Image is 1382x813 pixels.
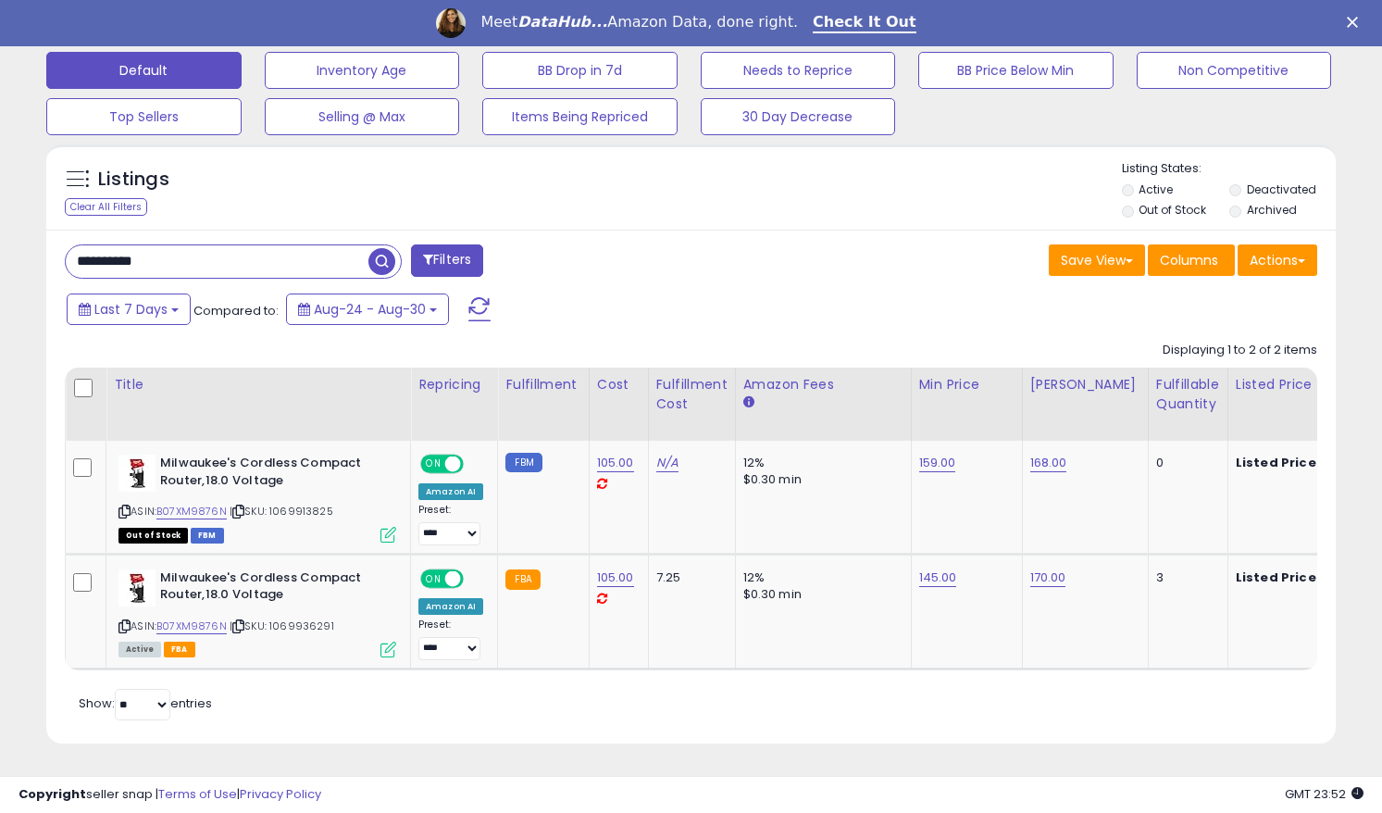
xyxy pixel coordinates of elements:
button: Filters [411,244,483,277]
div: 0 [1156,455,1214,471]
button: Inventory Age [265,52,460,89]
label: Out of Stock [1139,202,1206,218]
b: Milwaukee's Cordless Compact Router,18.0 Voltage [160,455,385,494]
span: ON [422,457,445,472]
button: Save View [1049,244,1145,276]
b: Listed Price: [1236,569,1320,586]
span: FBM [191,528,224,544]
span: Last 7 Days [94,300,168,319]
label: Deactivated [1247,181,1316,197]
i: DataHub... [517,13,607,31]
div: Clear All Filters [65,198,147,216]
div: Fulfillment Cost [656,375,728,414]
span: 2025-09-7 23:52 GMT [1285,785,1363,803]
button: Selling @ Max [265,98,460,135]
a: 159.00 [919,454,956,472]
div: Close [1347,17,1365,28]
a: Terms of Use [158,785,237,803]
img: 31rqj6FcuxL._SL40_.jpg [118,569,156,607]
span: All listings that are currently out of stock and unavailable for purchase on Amazon [118,528,188,544]
div: Fulfillable Quantity [1156,375,1220,414]
div: 7.25 [656,569,721,586]
div: 12% [743,569,897,586]
div: Fulfillment [505,375,580,394]
div: Amazon AI [418,598,483,615]
div: Preset: [418,504,483,545]
button: Columns [1148,244,1235,276]
button: Actions [1238,244,1317,276]
a: Privacy Policy [240,785,321,803]
h5: Listings [98,167,169,193]
button: Needs to Reprice [701,52,896,89]
div: Amazon AI [418,483,483,500]
div: Amazon Fees [743,375,903,394]
div: Cost [597,375,641,394]
a: B07XM9876N [156,619,227,634]
button: BB Price Below Min [918,52,1114,89]
small: FBM [505,453,542,472]
button: Aug-24 - Aug-30 [286,294,449,325]
div: $0.30 min [743,471,897,488]
button: Non Competitive [1137,52,1332,89]
div: Min Price [919,375,1015,394]
a: B07XM9876N [156,504,227,519]
button: Last 7 Days [67,294,191,325]
p: Listing States: [1122,160,1336,178]
span: ON [422,570,445,586]
a: 170.00 [1030,569,1066,587]
button: 30 Day Decrease [701,98,896,135]
label: Archived [1247,202,1297,218]
b: Milwaukee's Cordless Compact Router,18.0 Voltage [160,569,385,608]
span: FBA [164,642,195,657]
span: Columns [1160,251,1218,269]
div: Repricing [418,375,490,394]
div: Title [114,375,403,394]
div: 3 [1156,569,1214,586]
a: 145.00 [919,569,957,587]
button: Items Being Repriced [482,98,678,135]
div: Preset: [418,619,483,660]
div: ASIN: [118,569,396,656]
span: Compared to: [193,302,279,319]
small: FBA [505,569,540,590]
div: 12% [743,455,897,471]
span: | SKU: 1069913825 [230,504,333,519]
span: OFF [461,570,491,586]
span: | SKU: 1069936291 [230,619,334,633]
div: $0.30 min [743,586,897,603]
img: 31rqj6FcuxL._SL40_.jpg [118,455,156,492]
a: 105.00 [597,569,634,587]
span: All listings currently available for purchase on Amazon [118,642,161,657]
button: BB Drop in 7d [482,52,678,89]
span: Aug-24 - Aug-30 [314,300,426,319]
span: OFF [461,457,491,472]
label: Active [1139,181,1173,197]
div: [PERSON_NAME] [1030,375,1140,394]
a: Check It Out [813,13,916,33]
img: Profile image for Georgie [436,8,466,38]
small: Amazon Fees. [743,394,754,411]
b: Listed Price: [1236,454,1320,471]
div: ASIN: [118,455,396,541]
a: 105.00 [597,454,634,472]
strong: Copyright [19,785,86,803]
a: 168.00 [1030,454,1067,472]
span: Show: entries [79,694,212,712]
div: seller snap | | [19,786,321,804]
button: Top Sellers [46,98,242,135]
div: Meet Amazon Data, done right. [480,13,798,31]
button: Default [46,52,242,89]
div: Displaying 1 to 2 of 2 items [1163,342,1317,359]
a: N/A [656,454,679,472]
